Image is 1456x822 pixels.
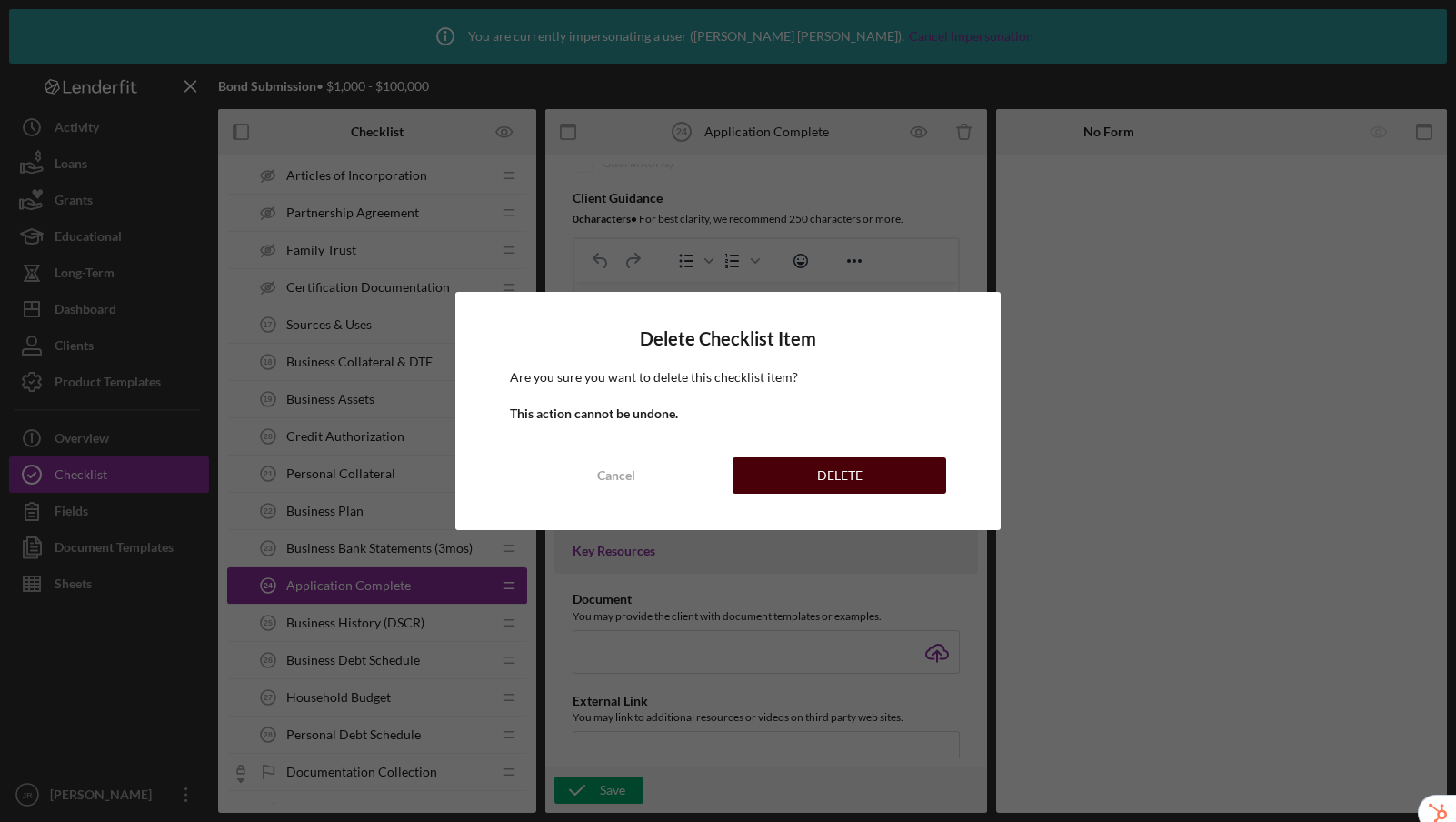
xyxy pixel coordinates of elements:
div: Cancel [597,457,635,494]
button: DELETE [733,457,946,494]
div: DELETE [817,457,863,494]
h4: Delete Checklist Item [510,328,947,349]
b: This action cannot be undone. [510,406,678,421]
body: Rich Text Area. Press ALT-0 for help. [15,15,369,35]
p: Are you sure you want to delete this checklist item? [510,367,947,387]
button: Cancel [510,457,723,494]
